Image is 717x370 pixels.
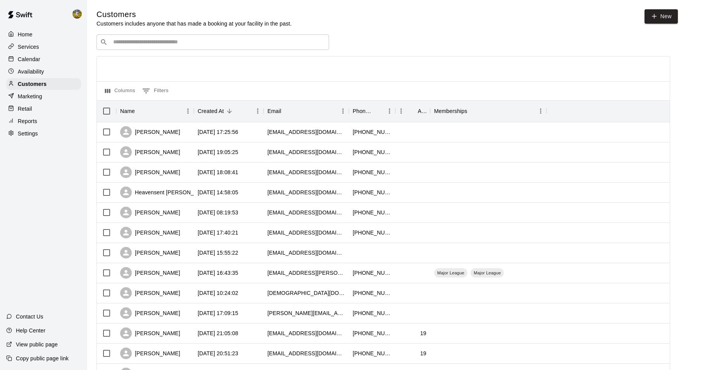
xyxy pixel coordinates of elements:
p: View public page [16,341,58,348]
div: +19794029553 [353,148,391,156]
div: Created At [194,100,264,122]
div: Memberships [434,100,467,122]
p: Services [18,43,39,51]
div: Jhonny Montoya [71,6,87,22]
p: Contact Us [16,313,43,320]
div: Major League [434,268,467,277]
div: oscar_rodriguezjr@att.net [267,349,345,357]
div: 2025-10-04 10:24:02 [198,289,238,297]
button: Sort [281,106,292,116]
button: Menu [384,105,395,117]
button: Select columns [103,85,137,97]
a: Services [6,41,81,53]
div: +19792774910 [353,209,391,216]
p: Availability [18,68,44,75]
div: [PERSON_NAME] [120,348,180,359]
div: 2025-10-12 19:05:25 [198,148,238,156]
a: Availability [6,66,81,77]
div: +19365372147 [353,229,391,236]
div: [PERSON_NAME] [120,267,180,279]
div: Heavensent [PERSON_NAME] [120,187,211,198]
div: 2025-10-13 17:25:56 [198,128,238,136]
div: 19 [420,329,426,337]
a: Retail [6,103,81,115]
div: 2025-10-02 17:09:15 [198,309,238,317]
span: Major League [471,270,504,276]
div: m.livingston9911@gmail.com [267,229,345,236]
div: Phone Number [353,100,373,122]
p: Reports [18,117,37,125]
div: 2025-10-08 14:58:05 [198,188,238,196]
a: Calendar [6,53,81,65]
img: Jhonny Montoya [72,9,82,19]
div: [PERSON_NAME] [120,307,180,319]
p: Home [18,31,33,38]
div: [PERSON_NAME] [120,247,180,259]
div: +17245700670 [353,188,391,196]
button: Sort [467,106,478,116]
a: Settings [6,128,81,139]
a: Reports [6,115,81,127]
div: 2025-10-01 21:05:08 [198,329,238,337]
div: 2025-10-06 17:40:21 [198,229,238,236]
button: Menu [535,105,546,117]
p: Copy public page link [16,355,69,362]
span: Major League [434,270,467,276]
div: Phone Number [349,100,395,122]
div: britni.marie13@gmail.com [267,289,345,297]
div: Age [418,100,426,122]
div: Created At [198,100,224,122]
div: +15125657246 [353,309,391,317]
div: [PERSON_NAME] [120,166,180,178]
div: +18322150683 [353,349,391,357]
div: [PERSON_NAME] [120,227,180,238]
div: +12546408222 [353,128,391,136]
div: 19 [420,349,426,357]
div: 2025-10-06 15:55:22 [198,249,238,257]
div: [PERSON_NAME] [120,287,180,299]
h5: Customers [97,9,292,20]
div: veronica.boenigk@gmail.com [267,309,345,317]
button: Sort [135,106,146,116]
a: Home [6,29,81,40]
button: Sort [224,106,235,116]
a: Marketing [6,91,81,102]
a: New [645,9,678,24]
div: Age [395,100,430,122]
a: Customers [6,78,81,90]
div: Name [116,100,194,122]
div: chavezjoel_269@yahoo.com [267,148,345,156]
button: Menu [395,105,407,117]
p: Customers [18,80,47,88]
div: Email [267,100,281,122]
button: Sort [373,106,384,116]
div: Email [264,100,349,122]
div: [PERSON_NAME] [120,146,180,158]
div: +18509023428 [353,168,391,176]
button: Menu [182,105,194,117]
button: Menu [252,105,264,117]
p: Marketing [18,92,42,100]
button: Menu [337,105,349,117]
div: [PERSON_NAME] [120,207,180,218]
div: crystalmoronta@yahoo.com [267,168,345,176]
div: 2025-10-07 08:19:53 [198,209,238,216]
div: Search customers by name or email [97,34,329,50]
p: Retail [18,105,32,113]
div: heavensentwells@gmail.com [267,188,345,196]
div: +17138264339 [353,329,391,337]
div: [PERSON_NAME] [120,126,180,138]
div: [PERSON_NAME] [120,327,180,339]
div: Memberships [430,100,546,122]
button: Show filters [140,85,171,97]
div: colleenj@c21integra.com [267,209,345,216]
